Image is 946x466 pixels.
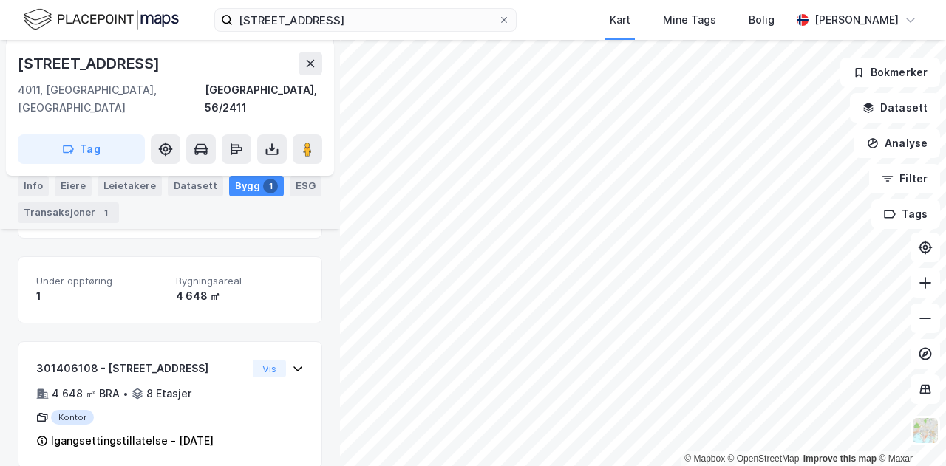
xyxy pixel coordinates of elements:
img: logo.f888ab2527a4732fd821a326f86c7f29.svg [24,7,179,32]
div: Info [18,176,49,196]
div: 1 [263,179,278,193]
div: 4011, [GEOGRAPHIC_DATA], [GEOGRAPHIC_DATA] [18,81,205,117]
div: Kontrollprogram for chat [872,395,946,466]
a: Improve this map [803,453,877,464]
div: [PERSON_NAME] [814,11,899,29]
div: 1 [98,205,113,220]
a: OpenStreetMap [728,453,800,464]
button: Analyse [854,129,940,158]
div: Bolig [749,11,775,29]
div: Bygg [229,176,284,196]
div: Kart [610,11,630,29]
div: Datasett [168,176,223,196]
button: Bokmerker [840,58,940,87]
button: Filter [869,164,940,193]
span: Bygningsareal [176,275,304,287]
div: 4 648 ㎡ [176,287,304,305]
div: 4 648 ㎡ BRA [52,385,120,402]
button: Tags [871,199,940,229]
div: Eiere [55,176,92,196]
div: Transaksjoner [18,202,119,223]
div: Igangsettingstillatelse - [DATE] [51,432,214,450]
span: Under oppføring [36,275,164,287]
div: [GEOGRAPHIC_DATA], 56/2411 [205,81,322,117]
div: ESG [290,176,321,196]
div: 8 Etasjer [146,385,191,402]
a: Mapbox [684,453,725,464]
div: 301406108 - [STREET_ADDRESS] [36,360,247,377]
button: Tag [18,134,145,164]
div: [STREET_ADDRESS] [18,52,163,75]
div: 1 [36,287,164,305]
div: Mine Tags [663,11,716,29]
button: Datasett [850,93,940,123]
input: Søk på adresse, matrikkel, gårdeiere, leietakere eller personer [233,9,498,31]
iframe: Chat Widget [872,395,946,466]
div: Leietakere [98,176,162,196]
button: Vis [253,360,286,377]
div: • [123,388,129,400]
